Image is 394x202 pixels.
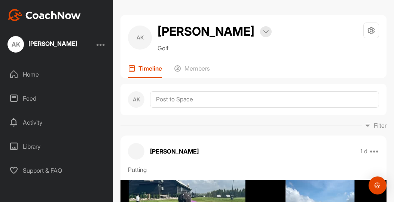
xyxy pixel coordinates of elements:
[128,26,152,50] div: AK
[4,65,110,84] div: Home
[184,65,210,72] p: Members
[4,113,110,132] div: Activity
[7,36,24,53] div: AK
[7,9,81,21] img: CoachNow
[263,30,269,34] img: arrow-down
[128,91,144,108] div: AK
[158,23,254,41] h2: [PERSON_NAME]
[128,165,379,174] div: Putting
[369,176,387,194] div: Open Intercom Messenger
[4,137,110,156] div: Library
[28,41,77,47] div: [PERSON_NAME]
[150,147,199,156] p: [PERSON_NAME]
[360,148,367,155] p: 1 d
[138,65,162,72] p: Timeline
[4,89,110,108] div: Feed
[4,161,110,180] div: Support & FAQ
[374,121,387,130] p: Filter
[158,44,272,53] p: Golf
